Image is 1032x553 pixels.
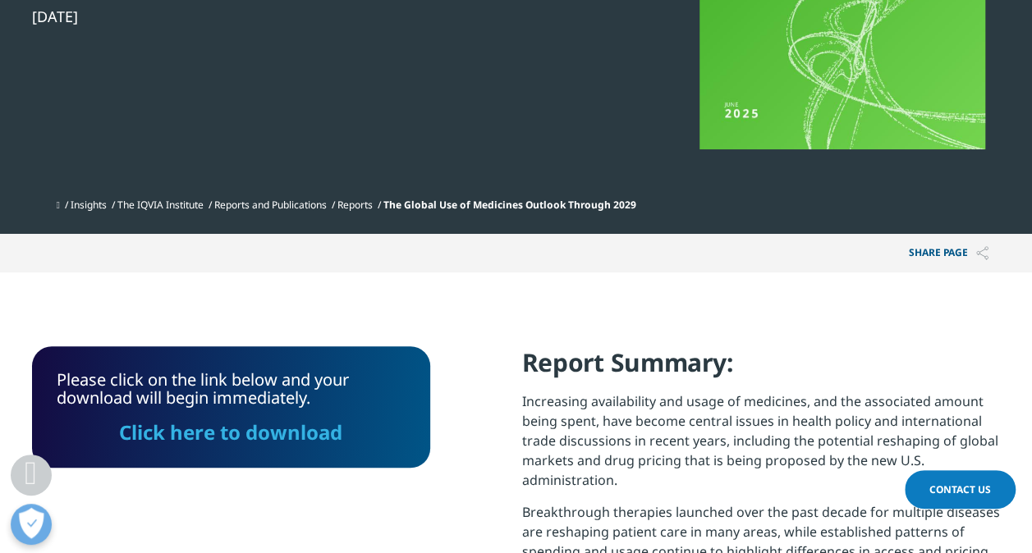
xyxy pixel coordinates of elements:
p: Share PAGE [897,234,1001,272]
div: [DATE] [32,7,595,26]
a: Reports and Publications [214,198,327,212]
span: Contact Us [929,482,991,496]
p: Increasing availability and usage of medicines, and the associated amount being spent, have becom... [522,391,1001,502]
a: Reports [337,198,373,212]
span: The Global Use of Medicines Outlook Through 2029 [383,198,636,212]
a: Contact Us [905,470,1016,509]
a: The IQVIA Institute [117,198,204,212]
button: Share PAGEShare PAGE [897,234,1001,272]
img: Share PAGE [976,246,988,260]
h4: Report Summary: [522,346,1001,391]
div: Please click on the link below and your download will begin immediately. [57,371,406,443]
button: Open Preferences [11,504,52,545]
a: Click here to download [119,418,342,446]
a: Insights [71,198,107,212]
